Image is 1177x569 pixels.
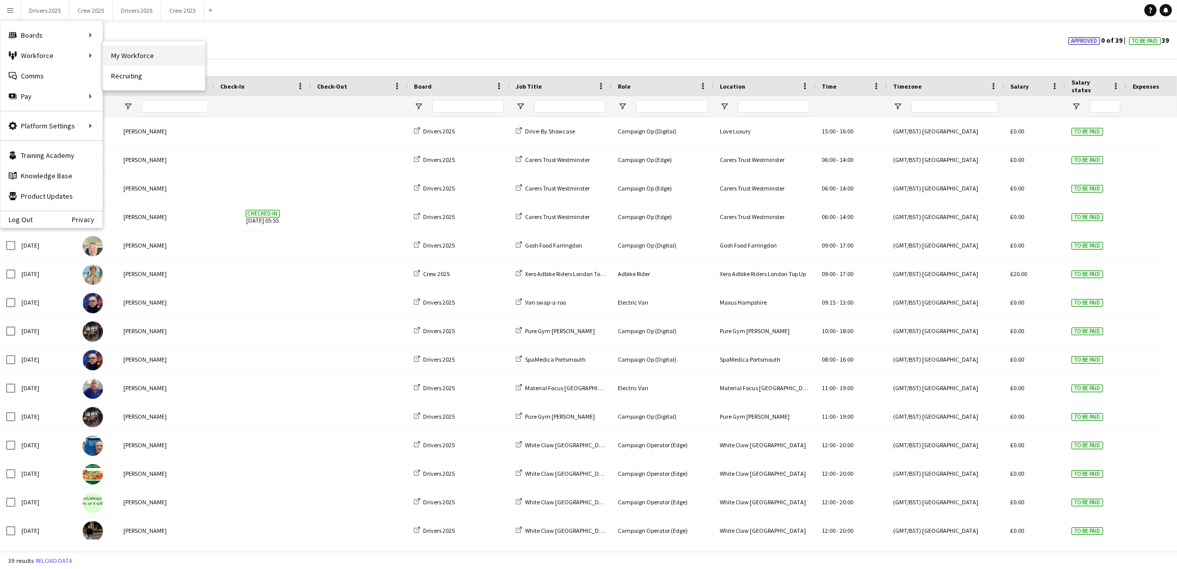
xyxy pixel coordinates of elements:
span: To be paid [1071,470,1103,478]
a: Drivers 2025 [414,241,455,249]
button: Open Filter Menu [414,102,423,111]
span: Drivers 2025 [423,184,455,192]
div: [DATE] [15,231,76,259]
img: Henry Burgess [83,521,103,541]
span: White Claw [GEOGRAPHIC_DATA] [525,498,611,506]
div: Campaign Op (Digital) [612,317,714,345]
div: [PERSON_NAME] [117,117,214,145]
div: Pure Gym [PERSON_NAME] [714,317,816,345]
span: Material Focus [GEOGRAPHIC_DATA] (Latitude Festival) [525,384,669,392]
a: Comms [1,66,102,86]
span: - [836,441,839,449]
a: Gosh Food Farringdon [516,241,582,249]
span: To be paid [1071,356,1103,364]
a: Pure Gym [PERSON_NAME] [516,327,595,335]
span: £0.00 [1010,213,1024,221]
span: - [836,384,839,392]
span: Drivers 2025 [423,356,455,363]
div: [PERSON_NAME] [117,146,214,174]
span: Check-Out [317,83,347,90]
span: Time [822,83,836,90]
span: £20.00 [1010,270,1027,278]
div: (GMT/BST) [GEOGRAPHIC_DATA] [887,402,1004,430]
span: 11:00 [822,384,835,392]
span: - [836,127,839,135]
div: [PERSON_NAME] [117,203,214,231]
div: [DATE] [15,317,76,345]
span: White Claw [GEOGRAPHIC_DATA] [525,527,611,534]
button: Drivers 2025 [21,1,69,20]
span: SpaMedica Portsmouth [525,356,586,363]
div: Adbike Rider [612,260,714,288]
span: £0.00 [1010,127,1024,135]
div: [PERSON_NAME] [117,288,214,316]
a: My Workforce [103,45,205,66]
span: Pure Gym [PERSON_NAME] [525,327,595,335]
span: 18:00 [840,327,853,335]
span: £0.00 [1010,384,1024,392]
span: £0.00 [1010,241,1024,249]
div: Material Focus [GEOGRAPHIC_DATA] (Latitude Festival) [714,374,816,402]
span: - [836,413,839,420]
div: Campaign Op (Digital) [612,231,714,259]
a: Carers Trust Westminster [516,156,590,164]
div: Campaign Op (Digital) [612,345,714,373]
span: To be paid [1071,185,1103,193]
span: 0 of 39 [1068,36,1129,45]
div: Campaign Operator (Edge) [612,459,714,487]
span: - [836,213,839,221]
span: - [836,470,839,477]
div: [PERSON_NAME] [117,488,214,516]
span: 12:00 [822,441,835,449]
span: Drivers 2025 [423,384,455,392]
span: 14:00 [840,184,853,192]
div: [PERSON_NAME] [117,431,214,459]
span: - [836,527,839,534]
span: 08:00 [822,356,835,363]
a: Recruiting [103,66,205,86]
span: To be paid [1071,242,1103,250]
span: Drivers 2025 [423,156,455,164]
div: Carers Trust Westminster [714,174,816,202]
div: White Claw [GEOGRAPHIC_DATA] [714,431,816,459]
span: 39 [1129,36,1169,45]
img: Steve Henman [83,236,103,256]
div: (GMT/BST) [GEOGRAPHIC_DATA] [887,146,1004,174]
input: Salary status Filter Input [1090,100,1120,113]
a: White Claw [GEOGRAPHIC_DATA] [516,527,611,534]
span: - [836,241,839,249]
span: 20:00 [840,441,853,449]
input: Timezone Filter Input [911,100,998,113]
span: To be paid [1071,328,1103,335]
img: Andrew Donaldson [83,464,103,484]
span: - [836,356,839,363]
a: Drivers 2025 [414,356,455,363]
span: Crew 2025 [423,270,450,278]
span: 20:00 [840,470,853,477]
button: Reload data [34,555,74,566]
span: Drivers 2025 [423,127,455,135]
div: (GMT/BST) [GEOGRAPHIC_DATA] [887,260,1004,288]
a: Product Updates [1,186,102,206]
span: £0.00 [1010,470,1024,477]
a: White Claw [GEOGRAPHIC_DATA] [516,441,611,449]
a: Privacy [72,215,102,224]
img: Ollie George [83,493,103,513]
img: Pete Gallagher [83,378,103,399]
div: Carers Trust Westminster [714,203,816,231]
span: 09:15 [822,299,835,306]
span: Drivers 2025 [423,213,455,221]
a: Drivers 2025 [414,156,455,164]
span: £0.00 [1010,356,1024,363]
span: 16:00 [840,356,853,363]
a: Drivers 2025 [414,413,455,420]
input: Board Filter Input [432,100,504,113]
span: 14:00 [840,156,853,164]
div: Campaign Op (Digital) [612,117,714,145]
button: Crew 2025 [69,1,113,20]
button: Open Filter Menu [720,102,729,111]
div: [DATE] [15,488,76,516]
div: Pay [1,86,102,106]
div: Campaign Op (Edge) [612,203,714,231]
span: - [836,498,839,506]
